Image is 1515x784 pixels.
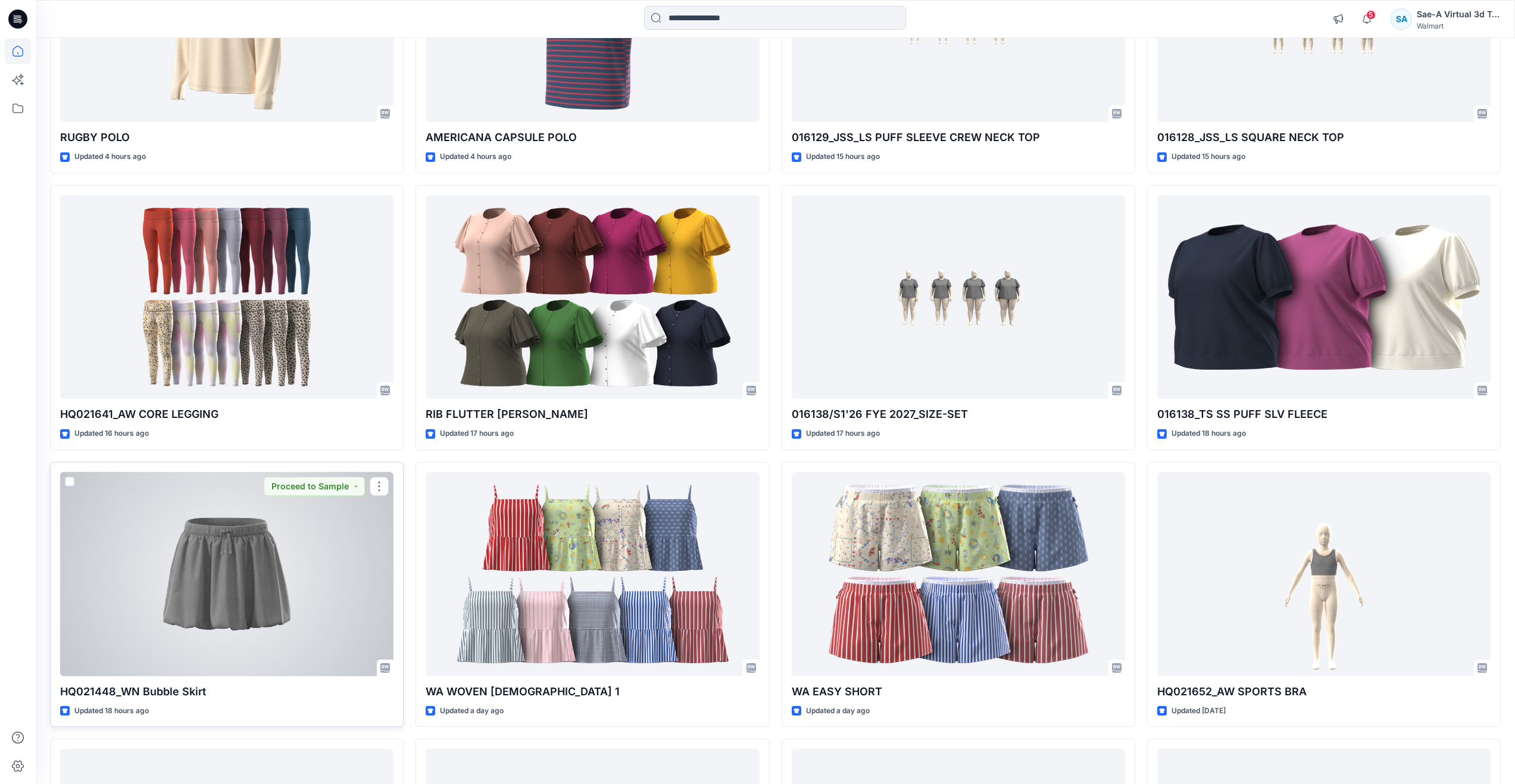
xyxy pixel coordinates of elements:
[60,195,393,399] a: HQ021641_AW CORE LEGGING
[426,406,759,423] p: RIB FLUTTER [PERSON_NAME]
[1157,472,1491,676] a: HQ021652_AW SPORTS BRA
[426,472,759,676] a: WA WOVEN CAMI 1
[426,195,759,399] a: RIB FLUTTER HENLEY
[426,129,759,146] p: AMERICANA CAPSULE POLO
[60,129,393,146] p: RUGBY POLO
[1157,195,1491,399] a: 016138_TS SS PUFF SLV FLEECE
[60,683,393,700] p: HQ021448_WN Bubble Skirt
[74,427,149,440] p: Updated 16 hours ago
[60,472,393,676] a: HQ021448_WN Bubble Skirt
[792,406,1125,423] p: 016138/S1'26 FYE 2027_SIZE-SET
[1172,705,1226,717] p: Updated [DATE]
[1172,427,1246,440] p: Updated 18 hours ago
[1157,683,1491,700] p: HQ021652_AW SPORTS BRA
[74,151,146,163] p: Updated 4 hours ago
[1157,129,1491,146] p: 016128_JSS_LS SQUARE NECK TOP
[806,705,870,717] p: Updated a day ago
[440,427,514,440] p: Updated 17 hours ago
[806,151,880,163] p: Updated 15 hours ago
[1391,8,1412,30] div: SA
[792,472,1125,676] a: WA EASY SHORT
[792,129,1125,146] p: 016129_JSS_LS PUFF SLEEVE CREW NECK TOP
[1172,151,1245,163] p: Updated 15 hours ago
[1417,21,1500,30] div: Walmart
[440,705,504,717] p: Updated a day ago
[426,683,759,700] p: WA WOVEN [DEMOGRAPHIC_DATA] 1
[74,705,149,717] p: Updated 18 hours ago
[792,195,1125,399] a: 016138/S1'26 FYE 2027_SIZE-SET
[806,427,880,440] p: Updated 17 hours ago
[440,151,511,163] p: Updated 4 hours ago
[792,683,1125,700] p: WA EASY SHORT
[1417,7,1500,21] div: Sae-A Virtual 3d Team
[1157,406,1491,423] p: 016138_TS SS PUFF SLV FLEECE
[60,406,393,423] p: HQ021641_AW CORE LEGGING
[1366,10,1376,20] span: 5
